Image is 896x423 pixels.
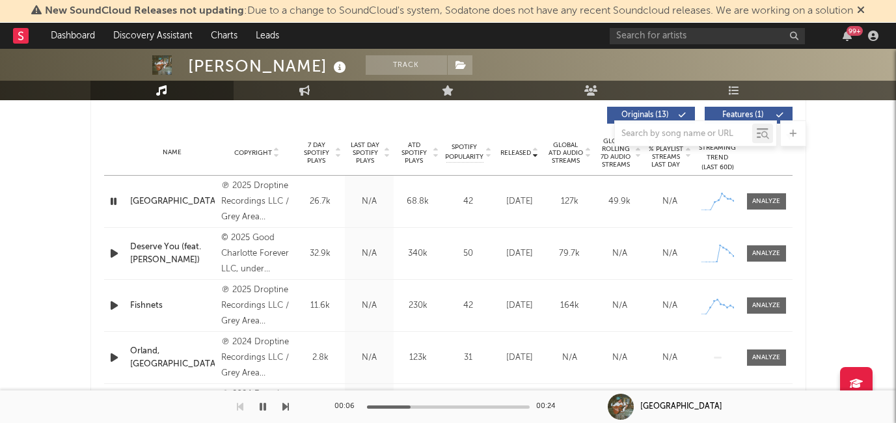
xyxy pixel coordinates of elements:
div: [DATE] [498,247,541,260]
a: Leads [247,23,288,49]
div: Global Streaming Trend (Last 60D) [698,133,737,172]
button: Features(1) [705,107,793,124]
div: [PERSON_NAME] [188,55,349,77]
div: ℗ 2025 Droptine Recordings LLC / Grey Area Records [221,282,292,329]
div: N/A [548,351,591,364]
div: 79.7k [548,247,591,260]
span: Global Rolling 7D Audio Streams [598,137,634,169]
a: Fishnets [130,299,215,312]
a: Deserve You (feat. [PERSON_NAME]) [130,241,215,266]
div: N/A [648,351,692,364]
div: 340k [397,247,439,260]
span: Last Day Spotify Plays [348,141,383,165]
div: ℗ 2024 Droptine Recordings LLC / Grey Area Records [221,334,292,381]
div: 230k [397,299,439,312]
div: [DATE] [498,351,541,364]
span: ATD Spotify Plays [397,141,431,165]
div: 26.7k [299,195,342,208]
button: Originals(13) [607,107,695,124]
span: 7 Day Spotify Plays [299,141,334,165]
span: : Due to a change to SoundCloud's system, Sodatone does not have any recent Soundcloud releases. ... [45,6,853,16]
span: Global ATD Audio Streams [548,141,584,165]
span: Released [500,149,531,157]
div: 164k [548,299,591,312]
span: Originals ( 13 ) [616,111,675,119]
div: 00:06 [334,399,360,415]
div: N/A [648,195,692,208]
div: 42 [446,299,491,312]
a: [GEOGRAPHIC_DATA] [130,195,215,208]
div: N/A [348,247,390,260]
div: 00:24 [536,399,562,415]
a: Dashboard [42,23,104,49]
span: Features ( 1 ) [713,111,773,119]
div: 11.6k [299,299,342,312]
div: [DATE] [498,299,541,312]
div: 50 [446,247,491,260]
div: 123k [397,351,439,364]
span: Dismiss [857,6,865,16]
div: Name [130,148,215,157]
a: Charts [202,23,247,49]
div: 2.8k [299,351,342,364]
div: N/A [598,351,642,364]
div: N/A [648,247,692,260]
div: N/A [598,247,642,260]
span: Copyright [234,149,272,157]
div: 49.9k [598,195,642,208]
input: Search for artists [610,28,805,44]
div: 42 [446,195,491,208]
div: 68.8k [397,195,439,208]
div: © 2025 Good Charlotte Forever LLC, under exclusive license to Atlantic Recording Corporation. [221,230,292,277]
div: 99 + [847,26,863,36]
div: 127k [548,195,591,208]
div: N/A [598,299,642,312]
div: [DATE] [498,195,541,208]
div: 31 [446,351,491,364]
div: N/A [648,299,692,312]
div: N/A [348,195,390,208]
span: Spotify Popularity [445,143,483,162]
div: N/A [348,351,390,364]
a: Discovery Assistant [104,23,202,49]
a: Orland, [GEOGRAPHIC_DATA] [130,345,215,370]
div: N/A [348,299,390,312]
span: New SoundCloud Releases not updating [45,6,244,16]
div: 32.9k [299,247,342,260]
div: ℗ 2025 Droptine Recordings LLC / Grey Area Records [221,178,292,225]
input: Search by song name or URL [615,129,752,139]
button: Track [366,55,447,75]
button: 99+ [843,31,852,41]
div: [GEOGRAPHIC_DATA] [640,401,722,413]
span: Estimated % Playlist Streams Last Day [648,137,684,169]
